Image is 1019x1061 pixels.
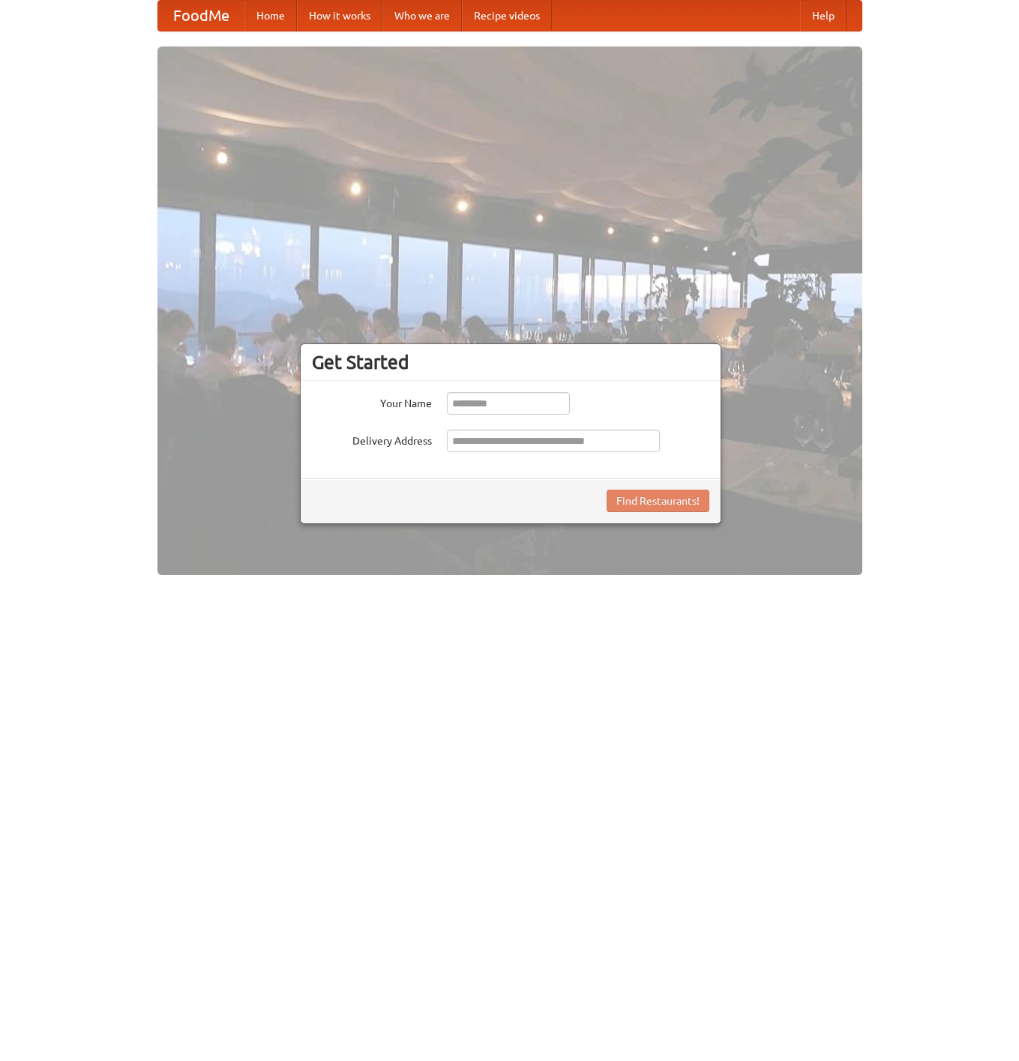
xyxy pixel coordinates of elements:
[312,351,709,373] h3: Get Started
[800,1,847,31] a: Help
[244,1,297,31] a: Home
[312,392,432,411] label: Your Name
[312,430,432,448] label: Delivery Address
[607,490,709,512] button: Find Restaurants!
[297,1,382,31] a: How it works
[382,1,462,31] a: Who we are
[158,1,244,31] a: FoodMe
[462,1,552,31] a: Recipe videos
